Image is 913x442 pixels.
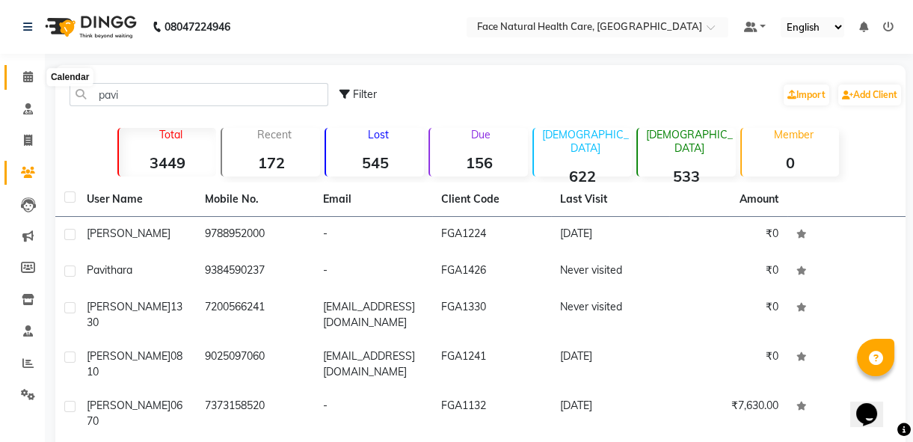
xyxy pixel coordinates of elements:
[638,167,736,185] strong: 533
[332,128,424,141] p: Lost
[534,167,632,185] strong: 622
[119,153,217,172] strong: 3449
[196,254,314,290] td: 9384590237
[314,340,432,389] td: [EMAIL_ADDRESS][DOMAIN_NAME]
[669,290,787,340] td: ₹0
[748,128,840,141] p: Member
[196,340,314,389] td: 9025097060
[196,182,314,217] th: Mobile No.
[551,254,669,290] td: Never visited
[433,128,528,141] p: Due
[742,153,840,172] strong: 0
[326,153,424,172] strong: 545
[784,85,829,105] a: Import
[314,254,432,290] td: -
[551,217,669,254] td: [DATE]
[430,153,528,172] strong: 156
[196,389,314,438] td: 7373158520
[432,217,550,254] td: FGA1224
[38,6,141,48] img: logo
[47,69,93,87] div: Calendar
[125,128,217,141] p: Total
[87,227,170,240] span: [PERSON_NAME]
[731,182,787,216] th: Amount
[78,182,196,217] th: User Name
[165,6,230,48] b: 08047224946
[669,217,787,254] td: ₹0
[196,217,314,254] td: 9788952000
[551,290,669,340] td: Never visited
[432,290,550,340] td: FGA1330
[838,85,901,105] a: Add Client
[70,83,328,106] input: Search by Name/Mobile/Email/Code
[432,254,550,290] td: FGA1426
[314,389,432,438] td: -
[314,290,432,340] td: [EMAIL_ADDRESS][DOMAIN_NAME]
[228,128,320,141] p: Recent
[87,349,170,363] span: [PERSON_NAME]
[644,128,736,155] p: [DEMOGRAPHIC_DATA]
[551,389,669,438] td: [DATE]
[432,389,550,438] td: FGA1132
[540,128,632,155] p: [DEMOGRAPHIC_DATA]
[314,182,432,217] th: Email
[353,88,377,101] span: Filter
[87,300,170,313] span: [PERSON_NAME]
[196,290,314,340] td: 7200566241
[669,340,787,389] td: ₹0
[551,340,669,389] td: [DATE]
[314,217,432,254] td: -
[87,263,132,277] span: Pavithara
[222,153,320,172] strong: 172
[551,182,669,217] th: Last Visit
[850,382,898,427] iframe: chat widget
[669,389,787,438] td: ₹7,630.00
[432,340,550,389] td: FGA1241
[669,254,787,290] td: ₹0
[87,399,170,412] span: [PERSON_NAME]
[432,182,550,217] th: Client Code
